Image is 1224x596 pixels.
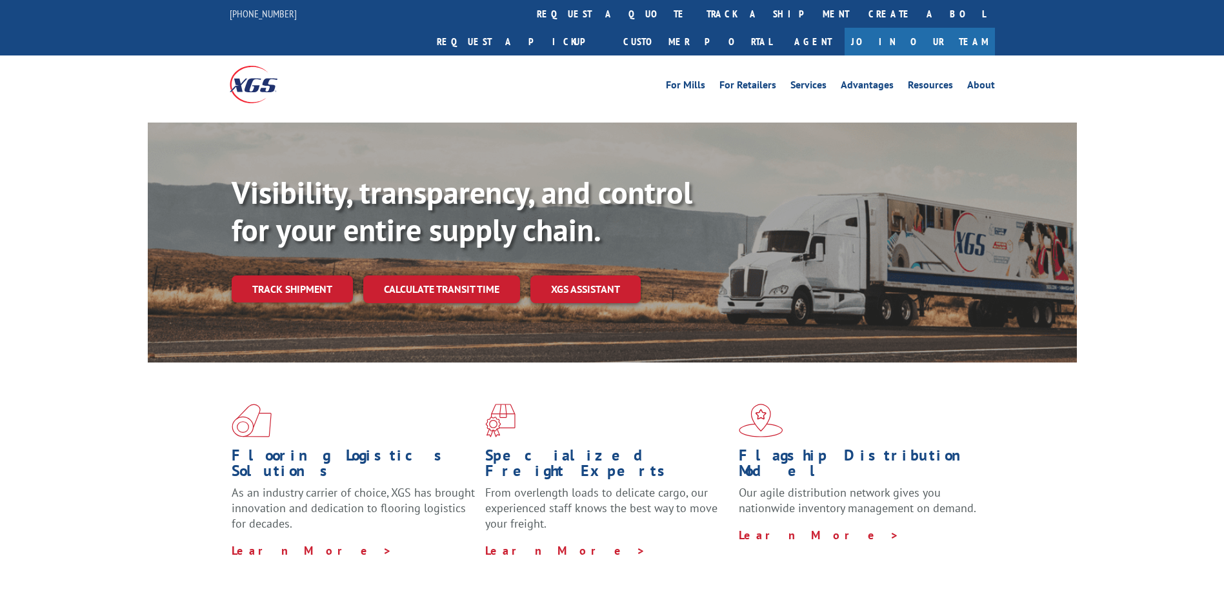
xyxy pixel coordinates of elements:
h1: Specialized Freight Experts [485,448,729,485]
a: Advantages [841,80,894,94]
a: [PHONE_NUMBER] [230,7,297,20]
a: Services [790,80,827,94]
a: Learn More > [485,543,646,558]
a: Resources [908,80,953,94]
a: Join Our Team [845,28,995,55]
p: From overlength loads to delicate cargo, our experienced staff knows the best way to move your fr... [485,485,729,542]
a: About [967,80,995,94]
a: Customer Portal [614,28,781,55]
a: Learn More > [232,543,392,558]
img: xgs-icon-total-supply-chain-intelligence-red [232,404,272,437]
img: xgs-icon-focused-on-flooring-red [485,404,516,437]
h1: Flooring Logistics Solutions [232,448,476,485]
a: For Mills [666,80,705,94]
b: Visibility, transparency, and control for your entire supply chain. [232,172,692,250]
a: Request a pickup [427,28,614,55]
span: As an industry carrier of choice, XGS has brought innovation and dedication to flooring logistics... [232,485,475,531]
a: Track shipment [232,275,353,303]
span: Our agile distribution network gives you nationwide inventory management on demand. [739,485,976,515]
a: For Retailers [719,80,776,94]
h1: Flagship Distribution Model [739,448,983,485]
a: Agent [781,28,845,55]
a: Learn More > [739,528,899,542]
a: Calculate transit time [363,275,520,303]
a: XGS ASSISTANT [530,275,641,303]
img: xgs-icon-flagship-distribution-model-red [739,404,783,437]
